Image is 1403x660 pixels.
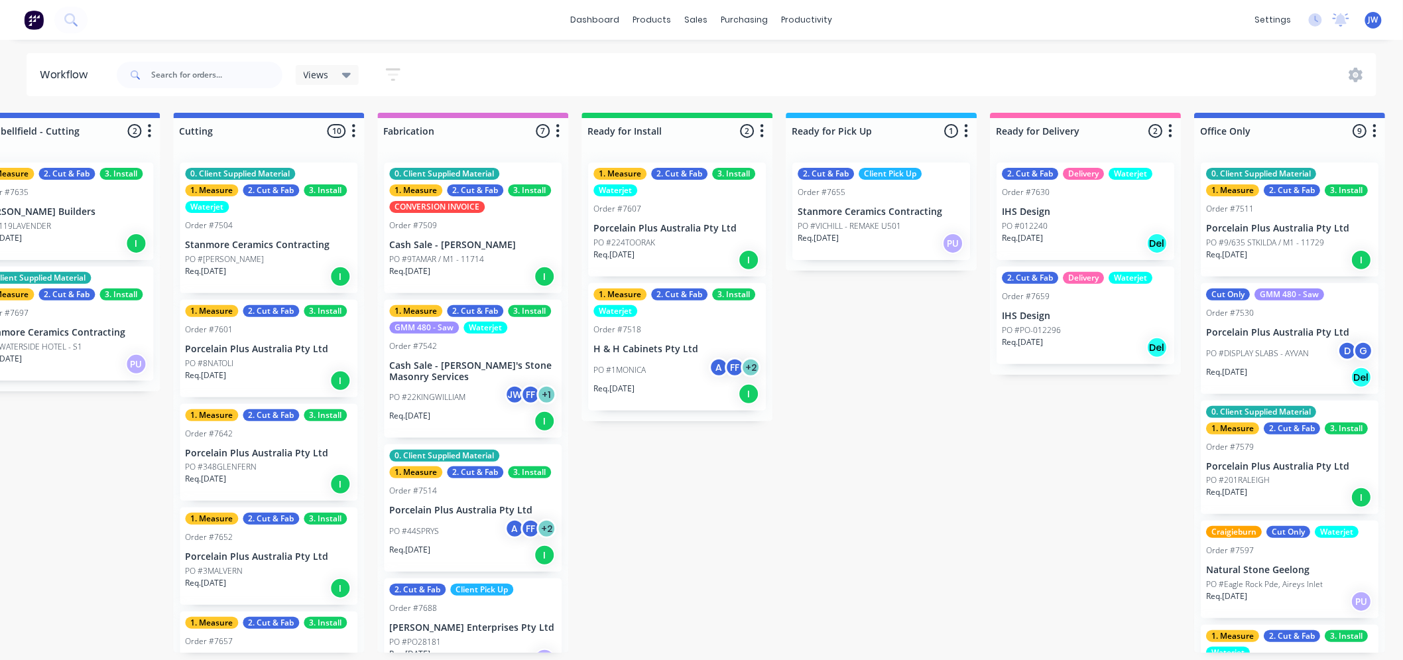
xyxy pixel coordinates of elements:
div: Cut Only [1266,526,1310,538]
div: Order #7652 [185,531,233,543]
p: PO #PO28181 [389,636,441,648]
span: Views [304,68,329,82]
div: 0. Client Supplied Material [389,450,499,462]
div: 1. Measure [389,305,442,317]
div: products [627,10,678,30]
p: Req. [DATE] [1206,366,1247,378]
div: 2. Cut & Fab [389,584,446,596]
div: 0. Client Supplied Material [1206,168,1316,180]
p: Req. [DATE] [389,265,430,277]
div: Workflow [40,67,94,83]
div: 3. Install [99,289,143,300]
div: GMM 480 - Saw [1254,289,1324,300]
div: 0. Client Supplied Material1. Measure2. Cut & Fab3. InstallOrder #7579Porcelain Plus Australia Pt... [1201,401,1378,515]
div: 1. Measure2. Cut & Fab3. InstallOrder #7642Porcelain Plus Australia Pty LtdPO #348GLENFERNReq.[DA... [180,404,357,501]
div: 3. Install [1325,423,1368,434]
div: Order #7530 [1206,307,1254,319]
div: Waterjet [593,305,637,317]
p: Req. [DATE] [389,648,430,660]
div: PU [1351,591,1372,612]
div: 2. Cut & Fab [243,513,299,525]
p: Porcelain Plus Australia Pty Ltd [185,448,352,459]
div: 2. Cut & Fab [1264,630,1320,642]
p: PO #348GLENFERN [185,461,257,473]
div: 3. Install [508,305,551,317]
div: 2. Cut & FabClient Pick UpOrder #7655Stanmore Ceramics ContractingPO #VICHILL - REMAKE U501Req.[D... [792,163,970,260]
div: Order #7655 [798,186,845,198]
div: Craigieburn [1206,526,1262,538]
div: Waterjet [1109,168,1152,180]
div: CraigieburnCut OnlyWaterjetOrder #7597Natural Stone GeelongPO #Eagle Rock Pde, Aireys InletReq.[D... [1201,521,1378,618]
div: 3. Install [1325,184,1368,196]
div: Order #7511 [1206,203,1254,215]
div: 3. Install [304,513,347,525]
div: 1. Measure [1206,630,1259,642]
div: 1. Measure [1206,423,1259,434]
div: 2. Cut & Fab [38,289,95,300]
div: I [125,233,147,254]
div: 3. Install [99,168,143,180]
img: Factory [24,10,44,30]
div: productivity [775,10,839,30]
div: Order #7657 [185,635,233,647]
div: + 2 [536,519,556,539]
div: Del [1351,367,1372,388]
div: 1. Measure2. Cut & Fab3. InstallWaterjetOrder #7518H & H Cabinets Pty LtdPO #1MONICAAFF+2Req.[DATE]I [588,283,766,411]
div: I [738,249,759,271]
div: Del [1146,337,1168,358]
div: 1. Measure [185,513,238,525]
p: Stanmore Ceramics Contracting [798,206,965,218]
div: Delivery [1063,168,1104,180]
div: Order #7518 [593,324,641,336]
div: 1. Measure [185,305,238,317]
div: 2. Cut & FabDeliveryWaterjetOrder #7630IHS DesignPO #012240Req.[DATE]Del [997,163,1174,260]
p: PO #DISPLAY SLABS - AYVAN [1206,348,1309,360]
div: 1. Measure [593,168,646,180]
div: Waterjet [185,201,229,213]
div: CONVERSION INVOICE [389,201,485,213]
div: 1. Measure [389,466,442,478]
div: Order #7542 [389,340,437,352]
p: PO #012240 [1002,220,1048,232]
p: Porcelain Plus Australia Pty Ltd [1206,327,1373,338]
div: GMM 480 - Saw [389,322,459,334]
p: Req. [DATE] [593,383,635,395]
p: Req. [DATE] [593,249,635,261]
p: PO #224TOORAK [593,237,655,249]
span: JW [1369,14,1378,26]
div: Del [1146,233,1168,254]
div: Order #7630 [1002,186,1050,198]
p: [PERSON_NAME] Enterprises Pty Ltd [389,622,556,633]
div: Order #7607 [593,203,641,215]
div: 0. Client Supplied Material [185,168,295,180]
div: I [534,411,555,432]
div: 1. Measure [185,184,238,196]
div: 3. Install [712,289,755,300]
div: 2. Cut & Fab [243,409,299,421]
div: settings [1249,10,1298,30]
div: A [709,358,729,377]
div: Waterjet [593,184,637,196]
div: 0. Client Supplied Material1. Measure2. Cut & Fab3. InstallWaterjetOrder #7504Stanmore Ceramics C... [180,163,357,293]
div: 3. Install [508,466,551,478]
div: 1. Measure2. Cut & Fab3. InstallOrder #7601Porcelain Plus Australia Pty LtdPO #8NATOLIReq.[DATE]I [180,300,357,397]
div: 2. Cut & Fab [447,184,503,196]
p: PO #201RALEIGH [1206,474,1270,486]
div: Cut Only [1206,289,1250,300]
div: 2. Cut & Fab [1264,184,1320,196]
div: I [330,474,351,495]
div: Waterjet [1109,272,1152,284]
p: PO #VICHILL - REMAKE U501 [798,220,901,232]
div: 2. Cut & Fab [651,289,707,300]
div: Order #7659 [1002,291,1050,302]
div: PU [942,233,963,254]
p: PO #1MONICA [593,364,646,376]
div: FF [520,519,540,539]
div: A [505,519,524,539]
div: 1. Measure [593,289,646,300]
p: Req. [DATE] [1206,590,1247,602]
div: 2. Cut & Fab [447,466,503,478]
div: 2. Cut & Fab [38,168,95,180]
div: 3. Install [1325,630,1368,642]
div: PU [125,354,147,375]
